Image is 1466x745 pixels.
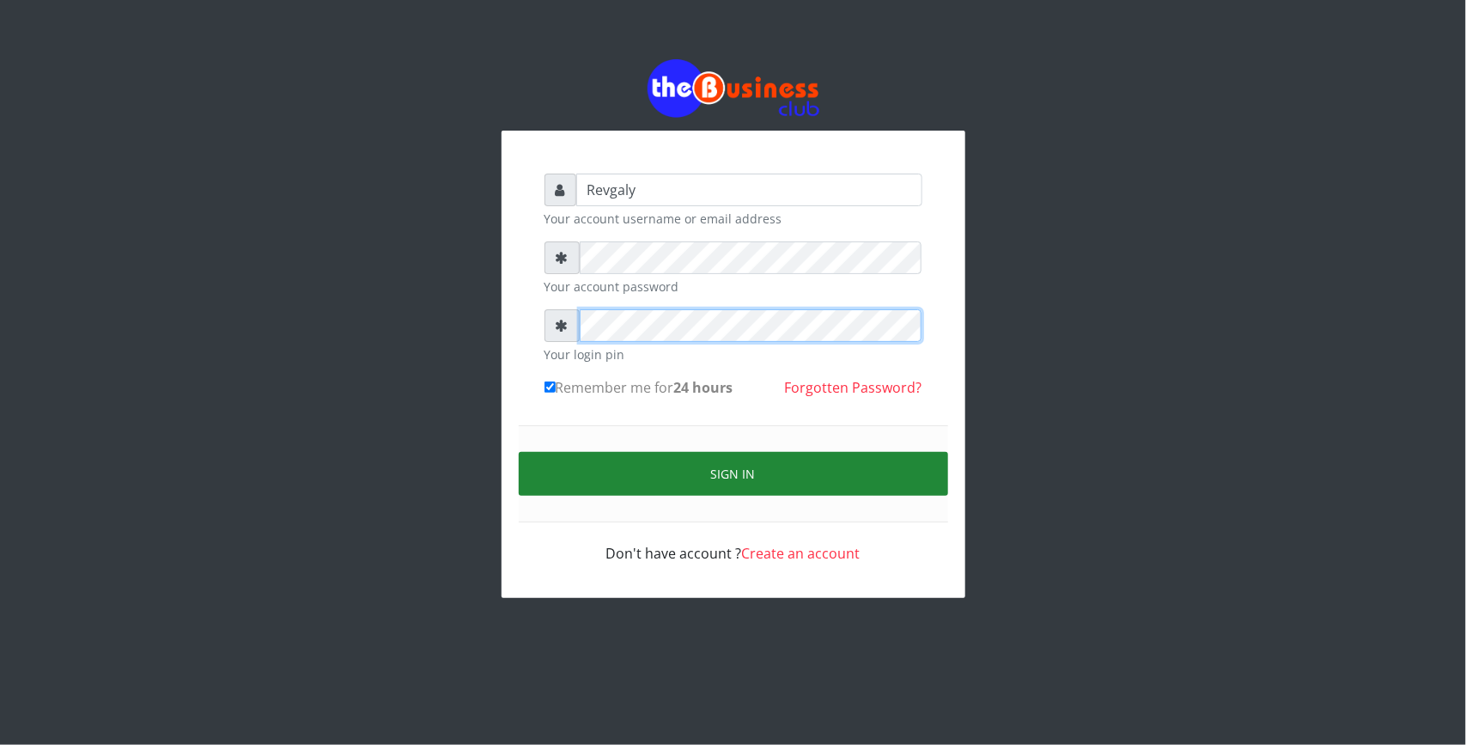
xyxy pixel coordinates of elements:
[576,174,922,206] input: Username or email address
[544,210,922,228] small: Your account username or email address
[674,378,733,397] b: 24 hours
[785,378,922,397] a: Forgotten Password?
[544,377,733,398] label: Remember me for
[742,544,861,563] a: Create an account
[519,452,948,496] button: Sign in
[544,345,922,363] small: Your login pin
[544,382,556,393] input: Remember me for24 hours
[544,522,922,564] div: Don't have account ?
[544,278,922,296] small: Your account password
